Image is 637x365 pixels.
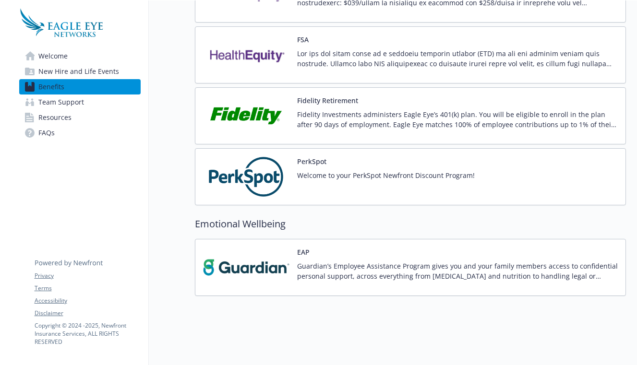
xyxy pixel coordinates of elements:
[19,48,141,64] a: Welcome
[203,35,289,75] img: Health Equity carrier logo
[35,321,140,346] p: Copyright © 2024 - 2025 , Newfront Insurance Services, ALL RIGHTS RESERVED
[297,95,358,106] button: Fidelity Retirement
[19,125,141,141] a: FAQs
[35,284,140,293] a: Terms
[19,110,141,125] a: Resources
[195,217,626,231] h2: Emotional Wellbeing
[19,94,141,110] a: Team Support
[297,247,310,257] button: EAP
[38,79,64,94] span: Benefits
[38,110,72,125] span: Resources
[297,261,618,281] p: Guardian’s Employee Assistance Program gives you and your family members access to confidential p...
[203,247,289,288] img: Guardian carrier logo
[19,64,141,79] a: New Hire and Life Events
[38,125,55,141] span: FAQs
[297,156,326,166] button: PerkSpot
[203,95,289,136] img: Fidelity Investments carrier logo
[38,94,84,110] span: Team Support
[297,170,475,180] p: Welcome to your PerkSpot Newfront Discount Program!
[297,109,618,130] p: Fidelity Investments administers Eagle Eye’s 401(k) plan. You will be eligible to enroll in the p...
[203,156,289,197] img: PerkSpot carrier logo
[297,48,618,69] p: Lor ips dol sitam conse ad e seddoeiu temporin utlabor (ETD) ma ali eni adminim veniam quis nostr...
[297,35,309,45] button: FSA
[38,48,68,64] span: Welcome
[35,296,140,305] a: Accessibility
[38,64,119,79] span: New Hire and Life Events
[19,79,141,94] a: Benefits
[35,271,140,280] a: Privacy
[35,309,140,318] a: Disclaimer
